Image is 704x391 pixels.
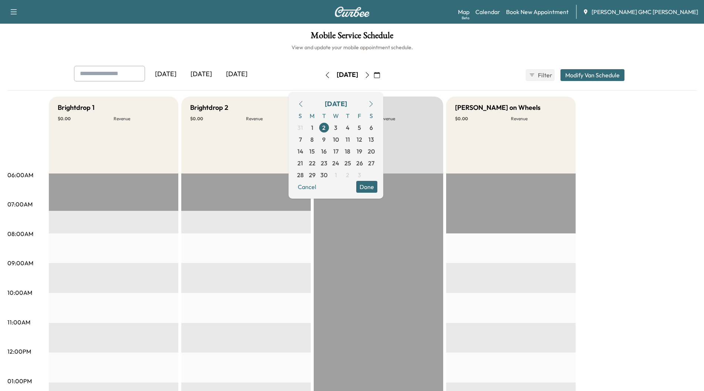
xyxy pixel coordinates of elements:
span: 16 [321,147,327,156]
span: 25 [344,159,351,168]
span: W [330,110,342,122]
span: Filter [538,71,551,80]
span: 23 [321,159,327,168]
span: T [342,110,354,122]
span: 27 [368,159,374,168]
span: 9 [322,135,326,144]
span: 17 [333,147,338,156]
p: $ 0.00 [455,116,511,122]
p: Revenue [511,116,567,122]
span: 19 [357,147,362,156]
span: 3 [334,123,337,132]
span: 26 [356,159,363,168]
span: T [318,110,330,122]
h5: [PERSON_NAME] on Wheels [455,102,540,113]
p: 10:00AM [7,288,32,297]
p: 11:00AM [7,318,30,327]
span: 3 [358,171,361,179]
p: 08:00AM [7,229,33,238]
p: $ 0.00 [190,116,246,122]
p: 12:00PM [7,347,31,356]
span: 28 [297,171,304,179]
span: F [354,110,366,122]
p: 01:00PM [7,377,32,385]
div: [DATE] [183,66,219,83]
p: $ 0.00 [58,116,114,122]
button: Done [356,181,377,193]
span: 6 [370,123,373,132]
img: Curbee Logo [334,7,370,17]
span: 2 [322,123,326,132]
p: Revenue [378,116,434,122]
a: Calendar [475,7,500,16]
div: [DATE] [219,66,255,83]
span: [PERSON_NAME] GMC [PERSON_NAME] [592,7,698,16]
span: 10 [333,135,339,144]
span: 13 [368,135,374,144]
span: 24 [332,159,339,168]
span: 1 [311,123,313,132]
span: 1 [335,171,337,179]
span: S [294,110,306,122]
h1: Mobile Service Schedule [7,31,697,44]
span: 8 [310,135,314,144]
button: Cancel [294,181,320,193]
span: 15 [309,147,315,156]
div: [DATE] [337,70,358,80]
span: 5 [358,123,361,132]
span: M [306,110,318,122]
span: 14 [297,147,303,156]
p: 09:00AM [7,259,33,267]
a: MapBeta [458,7,469,16]
span: 12 [357,135,362,144]
span: 30 [320,171,327,179]
span: 21 [297,159,303,168]
span: 18 [345,147,350,156]
p: Revenue [114,116,169,122]
h5: Brightdrop 2 [190,102,228,113]
div: Beta [462,15,469,21]
span: S [366,110,377,122]
span: 29 [309,171,316,179]
span: 20 [368,147,375,156]
span: 11 [346,135,350,144]
div: [DATE] [325,99,347,109]
div: [DATE] [148,66,183,83]
p: 07:00AM [7,200,33,209]
h5: Brightdrop 1 [58,102,95,113]
button: Filter [526,69,555,81]
span: 7 [299,135,302,144]
span: 31 [297,123,303,132]
p: 06:00AM [7,171,33,179]
span: 2 [346,171,349,179]
span: 4 [346,123,350,132]
button: Modify Van Schedule [560,69,624,81]
h6: View and update your mobile appointment schedule. [7,44,697,51]
p: Revenue [246,116,302,122]
a: Book New Appointment [506,7,569,16]
span: 22 [309,159,316,168]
